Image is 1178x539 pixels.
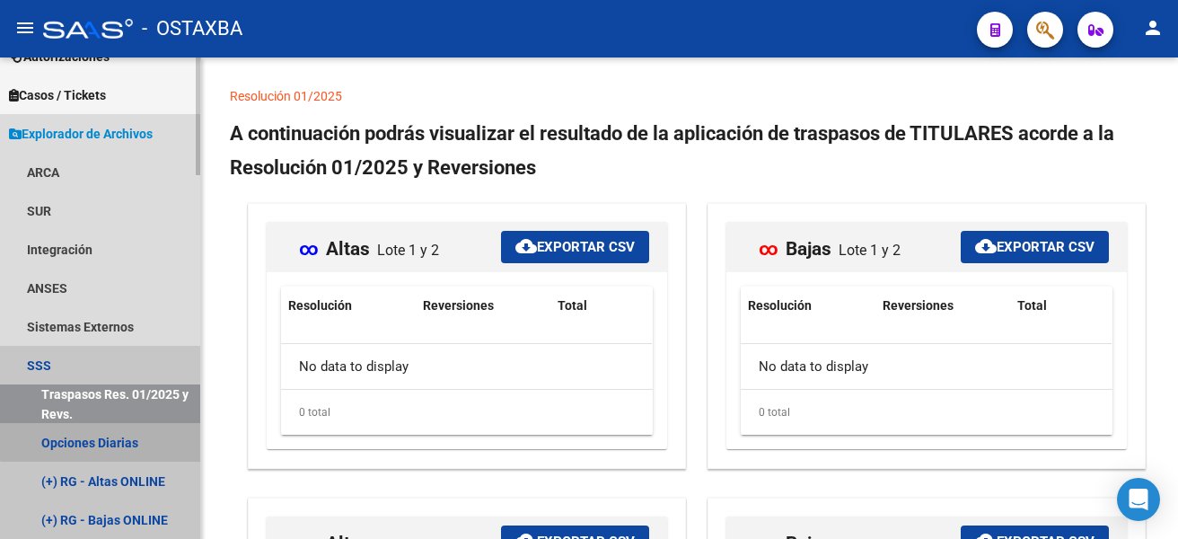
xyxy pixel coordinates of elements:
mat-icon: cloud_download [515,235,537,257]
div: 0 total [281,390,652,435]
datatable-header-cell: Resolución [281,287,416,325]
span: Explorador de Archivos [9,124,153,144]
mat-icon: cloud_download [975,235,997,257]
div: 0 total [741,390,1112,435]
datatable-header-cell: Reversiones [875,287,1010,325]
h2: A continuación podrás visualizar el resultado de la aplicación de traspasos de TITULARES acorde a... [230,117,1149,185]
span: Lote 1 y 2 [839,242,901,259]
span: Casos / Tickets [9,85,106,105]
button: Exportar CSV [501,231,649,263]
datatable-header-cell: Total [550,287,685,325]
datatable-header-cell: Reversiones [416,287,550,325]
mat-card-title: Altas [299,225,446,259]
span: Lote 1 y 2 [377,242,439,259]
div: Open Intercom Messenger [1117,478,1160,521]
span: ∞ [759,238,778,260]
span: Resolución [288,298,352,313]
span: - OSTAXBA [142,9,242,49]
span: Resolución [748,298,812,313]
mat-card-title: Bajas [759,225,908,259]
mat-icon: person [1142,17,1164,39]
span: Exportar CSV [515,239,635,255]
div: No data to display [281,344,652,389]
span: ∞ [299,238,319,260]
a: Resolución 01/2025 [230,89,342,103]
span: Total [1017,298,1047,313]
span: Total [558,298,587,313]
div: No data to display [741,344,1112,389]
span: Reversiones [883,298,954,313]
datatable-header-cell: Resolución [741,287,875,325]
datatable-header-cell: Total [1010,287,1145,325]
mat-icon: menu [14,17,36,39]
span: Exportar CSV [975,239,1094,255]
span: Reversiones [423,298,494,313]
button: Exportar CSV [961,231,1109,263]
